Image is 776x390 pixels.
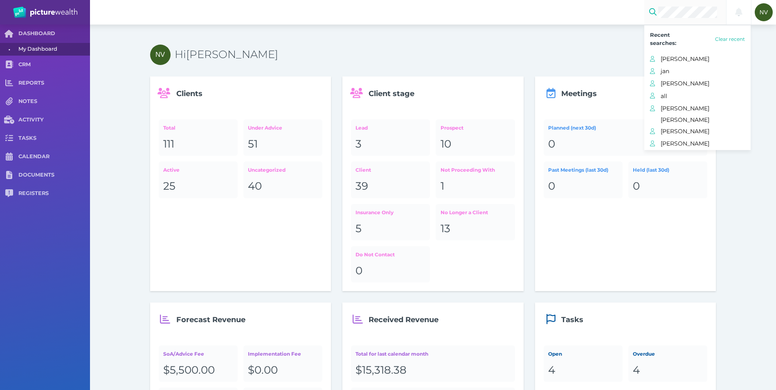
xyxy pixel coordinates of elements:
span: Lead [355,125,368,131]
button: jan [644,65,751,77]
span: TASKS [18,135,90,142]
span: Insurance Only [355,209,394,215]
span: Implementation Fee [248,351,301,357]
span: Total for last calendar month [355,351,428,357]
div: 0 [548,137,703,151]
span: [PERSON_NAME] [661,138,751,149]
span: No Longer a Client [441,209,488,215]
span: My Dashboard [18,43,87,56]
span: CALENDAR [18,153,90,160]
div: 25 [163,179,233,193]
div: $5,500.00 [163,363,233,377]
span: REPORTS [18,80,90,87]
span: Recent searches: [650,31,676,46]
span: ACTIVITY [18,117,90,123]
span: NV [760,9,768,16]
div: 4 [633,363,703,377]
span: Open [548,351,562,357]
div: 51 [248,137,318,151]
button: all [644,90,751,102]
a: Total for last calendar month$15,318.38 [351,345,515,382]
span: [PERSON_NAME] [661,126,751,137]
span: Active [163,167,180,173]
a: Planned (next 30d)0 [544,119,708,156]
span: Clients [176,89,202,98]
span: Meetings [561,89,597,98]
div: 10 [441,137,511,151]
button: [PERSON_NAME] [644,114,751,125]
button: [PERSON_NAME] [644,137,751,150]
span: SoA/Advice Fee [163,351,204,357]
img: PW [13,7,77,18]
span: [PERSON_NAME] [661,114,751,125]
a: Total111 [159,119,238,156]
span: Held (last 30d) [633,167,669,173]
span: NOTES [18,98,90,105]
a: Held (last 30d)0 [628,161,707,198]
a: Past Meetings (last 30d)0 [544,161,623,198]
span: Not Proceeding With [441,167,495,173]
a: Active25 [159,161,238,198]
span: jan [661,66,751,76]
div: 0 [355,264,425,278]
a: Under Advice51 [243,119,322,156]
div: 0 [633,179,703,193]
button: [PERSON_NAME] [644,77,751,90]
span: NV [155,51,165,58]
div: 4 [548,363,618,377]
button: [PERSON_NAME] [644,125,751,137]
span: Uncategorized [248,167,286,173]
div: 111 [163,137,233,151]
div: $15,318.38 [355,363,510,377]
span: Do Not Contact [355,251,395,258]
span: CRM [18,61,90,68]
div: Nancy Vos [755,3,773,21]
div: 13 [441,222,511,236]
div: 0 [548,179,618,193]
div: Nancy Vos [150,45,171,65]
span: Past Meetings (last 30d) [548,167,608,173]
span: REGISTERS [18,190,90,197]
span: Overdue [633,351,655,357]
h3: Hi [PERSON_NAME] [175,48,716,62]
span: Received Revenue [369,315,439,324]
span: Forecast Revenue [176,315,245,324]
div: 39 [355,179,425,193]
div: 1 [441,179,511,193]
span: [PERSON_NAME] [661,103,751,114]
span: [PERSON_NAME] [661,78,751,89]
div: 40 [248,179,318,193]
div: $0.00 [248,363,318,377]
div: 3 [355,137,425,151]
button: [PERSON_NAME] [644,53,751,65]
span: Under Advice [248,125,282,131]
span: Clear recent [715,36,745,42]
div: 5 [355,222,425,236]
span: Client [355,167,371,173]
span: DASHBOARD [18,30,90,37]
span: [PERSON_NAME] [661,54,751,64]
span: Planned (next 30d) [548,125,596,131]
span: Total [163,125,175,131]
span: Client stage [369,89,414,98]
span: DOCUMENTS [18,172,90,179]
span: all [661,91,751,101]
span: Tasks [561,315,583,324]
span: Prospect [441,125,463,131]
button: [PERSON_NAME] [644,102,751,114]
